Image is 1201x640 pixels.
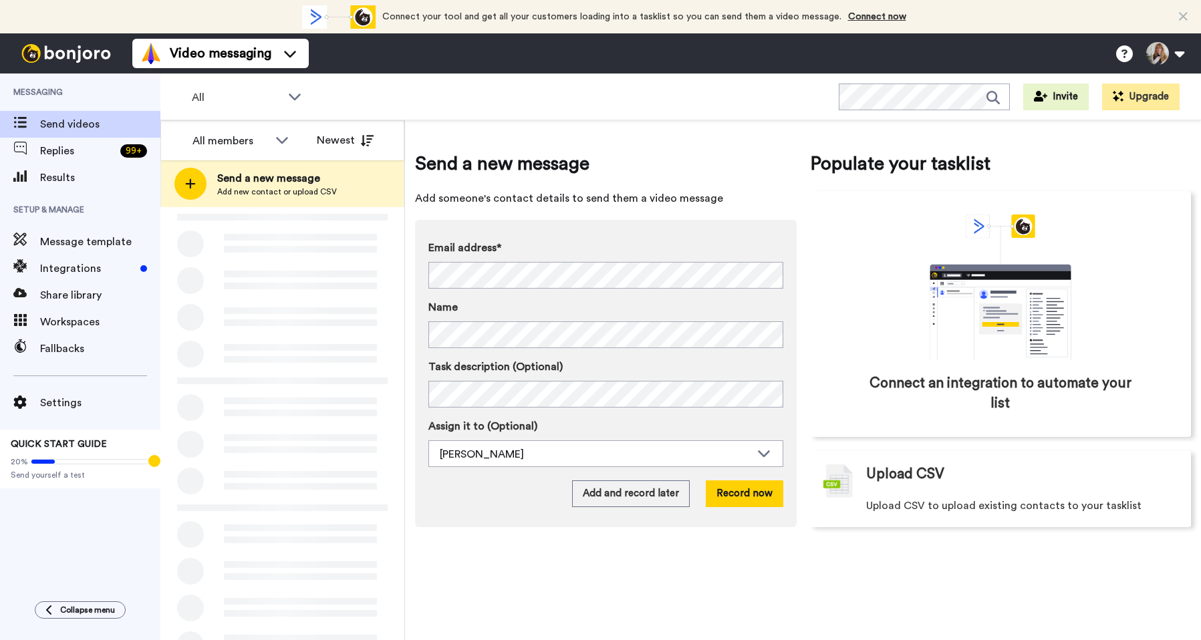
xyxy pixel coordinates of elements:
span: Add someone's contact details to send them a video message [415,190,797,206]
div: 99 + [120,144,147,158]
img: vm-color.svg [140,43,162,64]
label: Task description (Optional) [428,359,783,375]
button: Invite [1023,84,1089,110]
span: Connect an integration to automate your list [867,373,1135,414]
div: All members [192,133,269,149]
span: Add new contact or upload CSV [217,186,337,197]
span: Send a new message [217,170,337,186]
div: Tooltip anchor [148,455,160,467]
button: Newest [307,127,384,154]
span: Video messaging [170,44,271,63]
span: Name [428,299,458,315]
label: Assign it to (Optional) [428,418,783,434]
span: Send a new message [415,150,797,177]
div: [PERSON_NAME] [440,446,751,462]
img: bj-logo-header-white.svg [16,44,116,63]
button: Upgrade [1102,84,1180,110]
span: Upload CSV [866,464,944,484]
span: Share library [40,287,160,303]
span: Integrations [40,261,135,277]
span: Fallbacks [40,341,160,357]
span: Upload CSV to upload existing contacts to your tasklist [866,498,1142,514]
div: animation [900,214,1101,360]
img: csv-grey.png [823,464,853,498]
span: Populate your tasklist [810,150,1192,177]
span: 20% [11,456,28,467]
label: Email address* [428,240,783,256]
span: QUICK START GUIDE [11,440,107,449]
span: Workspaces [40,314,160,330]
span: Collapse menu [60,605,115,615]
a: Connect now [848,12,906,21]
button: Record now [706,480,783,507]
span: Message template [40,234,160,250]
button: Add and record later [572,480,690,507]
span: Connect your tool and get all your customers loading into a tasklist so you can send them a video... [382,12,841,21]
span: Settings [40,395,160,411]
span: Send yourself a test [11,470,150,480]
span: Send videos [40,116,160,132]
div: animation [302,5,376,29]
span: All [192,90,281,106]
span: Results [40,170,160,186]
button: Collapse menu [35,601,126,619]
span: Replies [40,143,115,159]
